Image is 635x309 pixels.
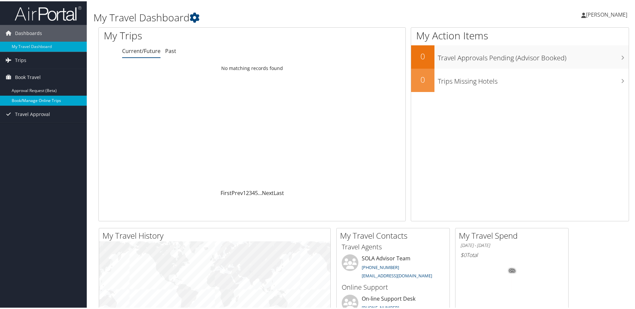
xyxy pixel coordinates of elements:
[15,4,81,20] img: airportal-logo.png
[165,46,176,53] a: Past
[15,51,26,67] span: Trips
[221,188,232,195] a: First
[362,263,399,269] a: [PHONE_NUMBER]
[438,72,629,85] h3: Trips Missing Hotels
[338,253,448,280] li: SOLA Advisor Team
[246,188,249,195] a: 2
[104,27,273,41] h1: My Trips
[411,49,434,61] h2: 0
[274,188,284,195] a: Last
[411,27,629,41] h1: My Action Items
[249,188,252,195] a: 3
[15,24,42,40] span: Dashboards
[122,46,161,53] a: Current/Future
[438,49,629,61] h3: Travel Approvals Pending (Advisor Booked)
[15,105,50,121] span: Travel Approval
[252,188,255,195] a: 4
[581,3,634,23] a: [PERSON_NAME]
[232,188,243,195] a: Prev
[411,44,629,67] a: 0Travel Approvals Pending (Advisor Booked)
[99,61,405,73] td: No matching records found
[460,250,563,257] h6: Total
[510,267,515,271] tspan: 0%
[15,68,41,84] span: Book Travel
[243,188,246,195] a: 1
[460,250,466,257] span: $0
[102,229,330,240] h2: My Travel History
[262,188,274,195] a: Next
[362,271,432,277] a: [EMAIL_ADDRESS][DOMAIN_NAME]
[255,188,258,195] a: 5
[342,241,444,250] h3: Travel Agents
[460,241,563,247] h6: [DATE] - [DATE]
[459,229,568,240] h2: My Travel Spend
[93,9,454,23] h1: My Travel Dashboard
[342,281,444,291] h3: Online Support
[586,10,627,17] span: [PERSON_NAME]
[411,67,629,91] a: 0Trips Missing Hotels
[258,188,262,195] span: …
[411,73,434,84] h2: 0
[340,229,449,240] h2: My Travel Contacts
